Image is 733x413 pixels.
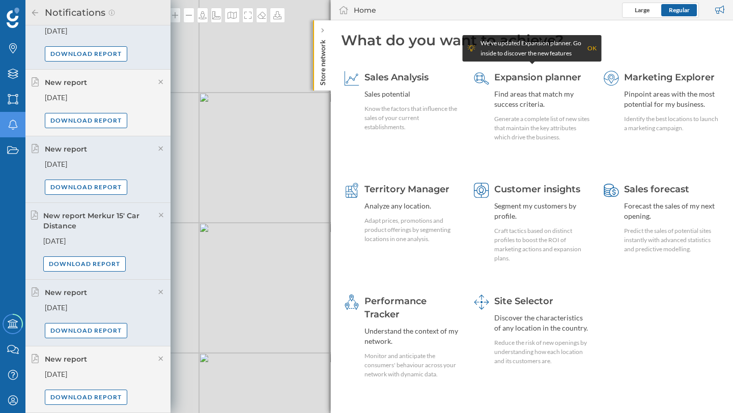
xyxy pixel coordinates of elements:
img: Geoblink Logo [7,8,19,28]
div: Know the factors that influence the sales of your current establishments. [364,104,460,132]
span: Customer insights [494,184,580,195]
div: Forecast the sales of my next opening. [624,201,720,221]
div: What do you want to achieve? [341,31,723,50]
div: [DATE] [45,303,165,313]
div: New report Merkur 15' Car Distance [43,211,151,231]
img: sales-forecast.svg [604,183,619,198]
div: Understand the context of my network. [364,326,460,346]
span: Performance Tracker [364,296,427,320]
div: Monitor and anticipate the consumers' behaviour across your network with dynamic data. [364,351,460,379]
div: Craft tactics based on distinct profiles to boost the ROI of marketing actions and expansion plans. [494,226,590,263]
h2: Notifications [40,5,108,21]
span: Sales Analysis [364,72,429,83]
span: Territory Manager [364,184,449,195]
div: New report [45,354,87,364]
div: Identify the best locations to launch a marketing campaign. [624,114,720,133]
div: [DATE] [45,26,165,36]
div: New report [45,77,87,87]
div: Analyze any location. [364,201,460,211]
img: monitoring-360.svg [344,294,359,310]
img: search-areas.svg [474,71,489,86]
div: Sales potential [364,89,460,99]
div: [DATE] [45,93,165,103]
div: OK [587,43,597,53]
div: New report [45,287,87,298]
img: dashboards-manager.svg [474,294,489,310]
span: Expansion planner [494,72,581,83]
p: Store network [318,36,328,85]
div: [DATE] [45,159,165,169]
div: Find areas that match my success criteria. [494,89,590,109]
span: Sales forecast [624,184,689,195]
span: Large [635,6,650,14]
span: Regular [669,6,690,14]
span: Support [21,7,58,16]
div: Predict the sales of potential sites instantly with advanced statistics and predictive modelling. [624,226,720,254]
div: [DATE] [43,236,165,246]
img: explorer.svg [604,71,619,86]
img: sales-explainer.svg [344,71,359,86]
div: Adapt prices, promotions and product offerings by segmenting locations in one analysis. [364,216,460,244]
div: Reduce the risk of new openings by understanding how each location and its customers are. [494,338,590,366]
img: customer-intelligence.svg [474,183,489,198]
div: Generate a complete list of new sites that maintain the key attributes which drive the business. [494,114,590,142]
div: Segment my customers by profile. [494,201,590,221]
div: Discover the characteristics of any location in the country. [494,313,590,333]
div: [DATE] [45,369,165,379]
div: We've updated Expansion planner. Go inside to discover the new features [481,38,582,58]
div: Pinpoint areas with the most potential for my business. [624,89,720,109]
div: New report [45,144,87,154]
span: Site Selector [494,296,553,307]
span: Marketing Explorer [624,72,715,83]
img: territory-manager.svg [344,183,359,198]
div: Home [354,5,376,15]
